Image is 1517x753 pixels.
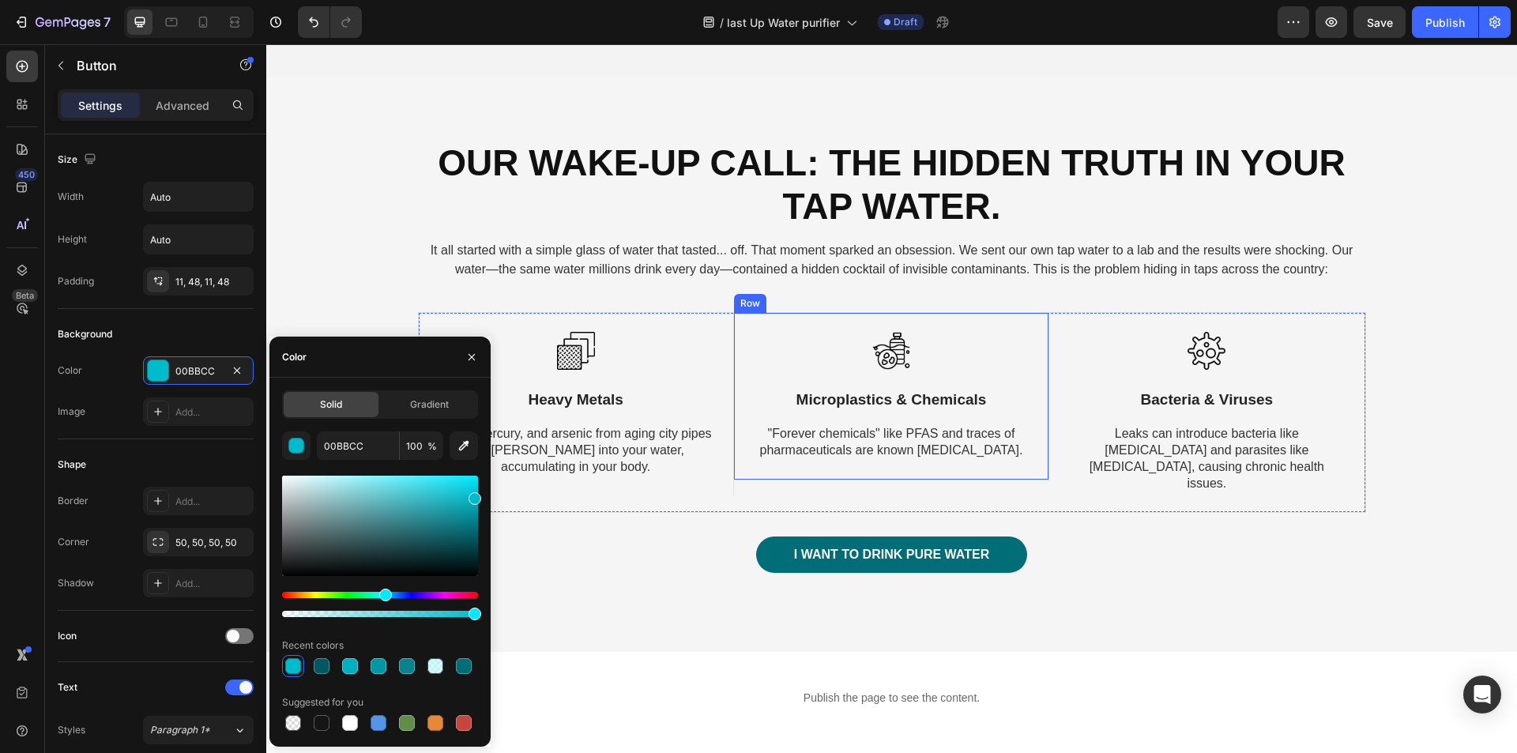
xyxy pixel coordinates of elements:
[58,680,77,695] div: Text
[58,723,85,737] div: Styles
[150,723,210,737] span: Paragraph 1*
[143,716,254,744] button: Paragraph 1*
[282,350,307,364] div: Color
[266,44,1517,753] iframe: Design area
[1425,14,1465,31] div: Publish
[104,13,111,32] p: 7
[282,695,363,710] div: Suggested for you
[894,15,917,29] span: Draft
[727,14,840,31] span: last Up Water purifier
[528,501,723,520] p: I WANT TO DRINK PURE WATER
[1353,6,1406,38] button: Save
[1463,676,1501,713] div: Open Intercom Messenger
[12,289,38,302] div: Beta
[1367,16,1393,29] span: Save
[6,6,118,38] button: 7
[58,535,89,549] div: Corner
[488,382,762,415] p: "Forever chemicals" like PFAS and traces of pharmaceuticals are known [MEDICAL_DATA].
[58,149,100,171] div: Size
[175,364,221,378] div: 00BBCC
[298,6,362,38] div: Undo/Redo
[78,97,122,114] p: Settings
[58,363,82,378] div: Color
[144,183,253,211] input: Auto
[488,346,762,366] p: Microplastics & Chemicals
[606,288,644,326] img: Alt Image
[175,275,250,289] div: 11, 48, 11, 48
[175,405,250,420] div: Add...
[804,346,1077,366] p: Bacteria & Viruses
[490,492,761,529] a: I WANT TO DRINK PURE WATER
[58,190,84,204] div: Width
[175,495,250,509] div: Add...
[58,405,85,419] div: Image
[175,536,250,550] div: 50, 50, 50, 50
[427,439,437,454] span: %
[282,638,344,653] div: Recent colors
[720,14,724,31] span: /
[77,56,211,75] p: Button
[173,382,446,431] p: Lead, mercury, and arsenic from aging city pipes can [PERSON_NAME] into your water, accumulating ...
[173,346,446,366] p: Heavy Metals
[152,646,1100,662] p: Publish the page to see the content.
[471,252,497,266] div: Row
[58,629,77,643] div: Icon
[58,457,86,472] div: Shape
[175,577,250,591] div: Add...
[1412,6,1478,38] button: Publish
[804,382,1077,447] p: Leaks can introduce bacteria like [MEDICAL_DATA] and parasites like [MEDICAL_DATA], causing chron...
[282,592,478,598] div: Hue
[144,225,253,254] input: Auto
[291,288,329,326] img: Alt Image
[320,397,342,412] span: Solid
[15,168,38,181] div: 450
[921,288,959,326] img: Alt Image
[58,327,112,341] div: Background
[58,274,94,288] div: Padding
[58,576,94,590] div: Shadow
[410,397,449,412] span: Gradient
[317,431,399,460] input: Eg: FFFFFF
[58,232,87,247] div: Height
[58,494,88,508] div: Border
[156,97,209,114] p: Advanced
